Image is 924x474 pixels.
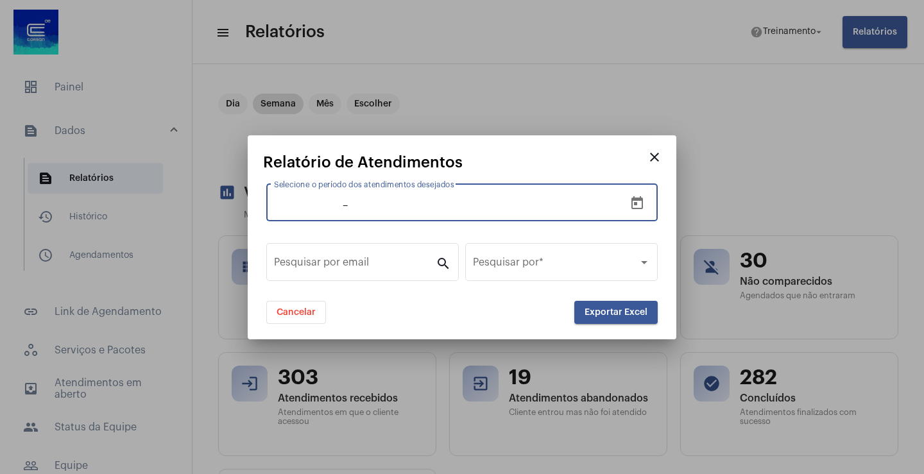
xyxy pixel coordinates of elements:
[277,308,316,317] span: Cancelar
[266,301,326,324] button: Cancelar
[274,259,436,271] input: Pesquisar por email
[263,154,642,171] mat-card-title: Relatório de Atendimentos
[624,190,650,216] button: Open calendar
[436,255,451,271] mat-icon: search
[585,308,647,317] span: Exportar Excel
[647,149,662,165] mat-icon: close
[343,199,348,211] span: –
[350,199,523,211] input: Data do fim
[274,199,340,211] input: Data de início
[574,301,658,324] button: Exportar Excel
